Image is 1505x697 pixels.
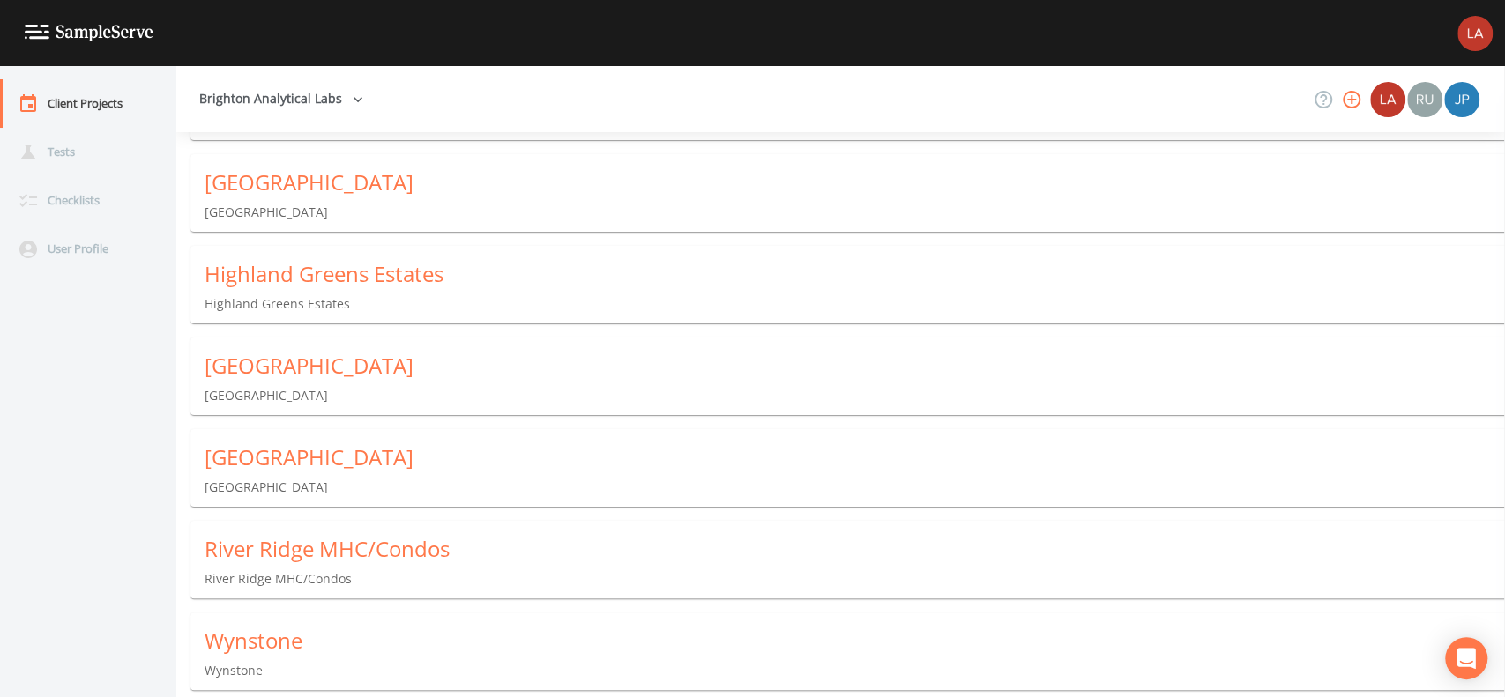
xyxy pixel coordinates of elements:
p: River Ridge MHC/Condos [205,570,1505,588]
p: [GEOGRAPHIC_DATA] [205,387,1505,404]
div: Wynstone [205,627,1505,655]
div: Highland Greens Estates [205,260,1505,288]
img: logo [25,25,153,41]
img: bd2ccfa184a129701e0c260bc3a09f9b [1457,16,1493,51]
div: River Ridge MHC/Condos [205,535,1505,563]
img: bd2ccfa184a129701e0c260bc3a09f9b [1370,82,1405,117]
img: 41241ef155101aa6d92a04480b0d0000 [1444,82,1479,117]
div: Joshua gere Paul [1443,82,1480,117]
p: Highland Greens Estates [205,295,1505,313]
div: Brighton Analytical [1369,82,1406,117]
div: Open Intercom Messenger [1445,637,1487,679]
p: [GEOGRAPHIC_DATA] [205,204,1505,221]
div: [GEOGRAPHIC_DATA] [205,443,1505,471]
div: [GEOGRAPHIC_DATA] [205,352,1505,380]
button: Brighton Analytical Labs [192,83,370,115]
div: Russell Schindler [1406,82,1443,117]
p: Wynstone [205,662,1505,679]
p: [GEOGRAPHIC_DATA] [205,478,1505,496]
div: [GEOGRAPHIC_DATA] [205,168,1505,196]
img: a5c06d64ce99e847b6841ccd0307af82 [1407,82,1442,117]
